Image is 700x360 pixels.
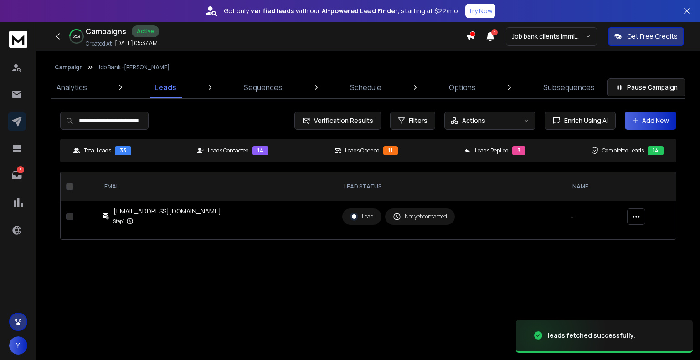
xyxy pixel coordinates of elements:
strong: AI-powered Lead Finder, [322,6,399,15]
span: Enrich Using AI [561,116,608,125]
button: Y [9,336,27,355]
a: Options [443,76,481,98]
p: Leads Opened [345,147,380,154]
button: Try Now [465,4,495,18]
span: Filters [409,116,427,125]
p: Total Leads [84,147,111,154]
div: 14 [648,146,664,155]
p: Try Now [468,6,493,15]
p: Job bank clients immigration assssment [512,32,586,41]
strong: verified leads [251,6,294,15]
p: Options [449,82,476,93]
p: Get only with our starting at $22/mo [224,6,458,15]
p: [DATE] 05:37 AM [115,40,158,47]
button: Verification Results [294,112,381,130]
a: 6 [8,166,26,184]
p: Job Bank -[PERSON_NAME] [98,64,170,71]
div: Not yet contacted [393,213,447,221]
p: 35 % [73,34,80,39]
div: 14 [252,146,268,155]
div: 33 [115,146,131,155]
p: Leads Contacted [208,147,249,154]
a: Sequences [238,76,288,98]
p: Completed Leads [602,147,644,154]
button: Pause Campaign [607,78,685,96]
th: EMAIL [97,172,337,201]
p: Subsequences [543,82,595,93]
div: leads fetched successfully. [548,331,635,340]
span: 4 [491,29,498,35]
p: Schedule [350,82,381,93]
h1: Campaigns [86,26,126,37]
button: Add New [625,112,676,130]
img: logo [9,31,27,48]
button: Enrich Using AI [545,112,616,130]
p: Get Free Credits [627,32,678,41]
div: [EMAIL_ADDRESS][DOMAIN_NAME] [113,207,221,216]
div: 11 [383,146,398,155]
button: Filters [390,112,435,130]
th: LEAD STATUS [337,172,566,201]
p: Analytics [57,82,87,93]
p: Leads Replied [475,147,509,154]
div: Lead [350,213,374,221]
th: NAME [565,172,622,201]
a: Analytics [51,76,93,98]
a: Schedule [345,76,387,98]
p: Sequences [244,82,283,93]
td: - [565,201,622,232]
button: Get Free Credits [608,27,684,46]
p: Step 1 [113,217,124,226]
div: Active [132,25,159,37]
a: Subsequences [538,76,600,98]
a: Leads [149,76,182,98]
p: Created At: [86,40,113,47]
button: Campaign [55,64,83,71]
div: 3 [512,146,525,155]
p: 6 [17,166,24,173]
span: Verification Results [310,116,373,125]
p: Actions [462,116,485,125]
p: Leads [154,82,176,93]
